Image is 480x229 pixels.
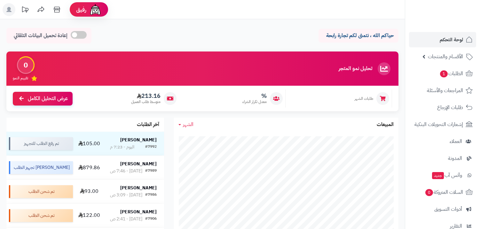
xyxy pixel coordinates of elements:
span: الشهر [183,121,193,128]
a: الشهر [178,121,193,128]
div: #7989 [145,168,157,174]
div: [DATE] - 2:41 ص [110,216,142,222]
h3: آخر الطلبات [137,122,159,128]
span: تقييم النمو [13,75,28,81]
td: 879.86 [75,156,103,179]
div: تم شحن الطلب [9,185,73,198]
span: جديد [432,172,444,179]
p: حياكم الله ، نتمنى لكم تجارة رابحة [323,32,394,39]
div: [DATE] - 3:09 ص [110,192,142,198]
span: لوحة التحكم [440,35,463,44]
td: 93.00 [75,180,103,203]
td: 105.00 [75,132,103,155]
span: المراجعات والأسئلة [427,86,463,95]
div: #7906 [145,216,157,222]
span: السلات المتروكة [425,188,463,197]
img: logo-2.png [437,14,474,28]
span: إشعارات التحويلات البنكية [414,120,463,129]
strong: [PERSON_NAME] [120,161,157,167]
div: اليوم - 7:23 م [110,144,134,150]
span: العملاء [450,137,462,146]
strong: [PERSON_NAME] [120,137,157,143]
span: طلبات الإرجاع [437,103,463,112]
span: رفيق [76,6,86,13]
a: وآتس آبجديد [409,168,476,183]
span: 1 [440,70,448,78]
a: السلات المتروكة0 [409,185,476,200]
span: الأقسام والمنتجات [428,52,463,61]
span: عرض التحليل الكامل [28,95,68,102]
a: المراجعات والأسئلة [409,83,476,98]
span: أدوات التسويق [434,205,462,214]
span: إعادة تحميل البيانات التلقائي [14,32,67,39]
div: #7986 [145,192,157,198]
strong: [PERSON_NAME] [120,209,157,215]
div: #7992 [145,144,157,150]
span: الطلبات [439,69,463,78]
span: المدونة [448,154,462,163]
span: طلبات الشهر [355,96,373,101]
a: الطلبات1 [409,66,476,81]
div: [PERSON_NAME] تجهيز الطلب [9,161,73,174]
span: 213.16 [131,92,161,99]
span: 0 [425,189,433,196]
img: ai-face.png [89,3,102,16]
a: تحديثات المنصة [17,3,33,18]
a: عرض التحليل الكامل [13,92,73,106]
a: إشعارات التحويلات البنكية [409,117,476,132]
span: متوسط طلب العميل [131,99,161,105]
a: أدوات التسويق [409,201,476,217]
h3: المبيعات [377,122,394,128]
a: لوحة التحكم [409,32,476,47]
td: 122.00 [75,204,103,227]
span: وآتس آب [431,171,462,180]
span: % [242,92,267,99]
div: تم رفع الطلب للتجهيز [9,137,73,150]
a: طلبات الإرجاع [409,100,476,115]
div: تم شحن الطلب [9,209,73,222]
strong: [PERSON_NAME] [120,185,157,191]
div: [DATE] - 7:46 ص [110,168,142,174]
a: المدونة [409,151,476,166]
a: العملاء [409,134,476,149]
h3: تحليل نمو المتجر [339,66,372,72]
span: معدل تكرار الشراء [242,99,267,105]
